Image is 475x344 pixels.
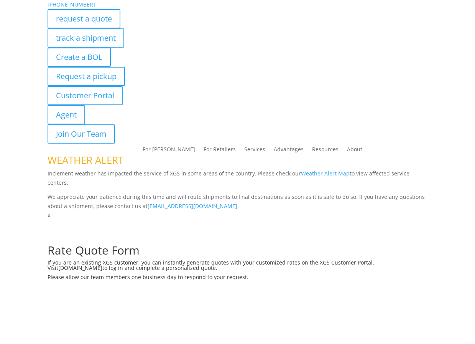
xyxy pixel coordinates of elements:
a: track a shipment [48,28,124,48]
a: Join Our Team [48,124,115,144]
h6: Please allow our team members one business day to respond to your request. [48,275,427,284]
a: request a quote [48,9,120,28]
a: Request a pickup [48,67,125,86]
a: Create a BOL [48,48,111,67]
p: x [48,211,427,220]
p: Inclement weather has impacted the service of XGS in some areas of the country. Please check our ... [48,169,427,193]
a: Resources [312,147,339,155]
a: [EMAIL_ADDRESS][DOMAIN_NAME] [148,202,237,210]
h1: Request a Quote [48,220,427,235]
a: For Retailers [204,147,236,155]
span: WEATHER ALERT [48,153,123,167]
span: to log in and complete a personalized quote. [102,264,217,271]
span: If you are an existing XGS customer, you can instantly generate quotes with your customized rates... [48,259,374,271]
h1: Rate Quote Form [48,245,427,260]
p: Complete the form below for a customized quote based on your shipping needs. [48,235,427,245]
a: Customer Portal [48,86,123,105]
a: Agent [48,105,85,124]
a: Services [244,147,265,155]
a: [DOMAIN_NAME] [58,264,102,271]
a: [PHONE_NUMBER] [48,1,95,8]
a: For [PERSON_NAME] [143,147,195,155]
p: We appreciate your patience during this time and will route shipments to final destinations as so... [48,192,427,211]
a: Weather Alert Map [301,170,350,177]
a: About [347,147,362,155]
a: Advantages [274,147,304,155]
